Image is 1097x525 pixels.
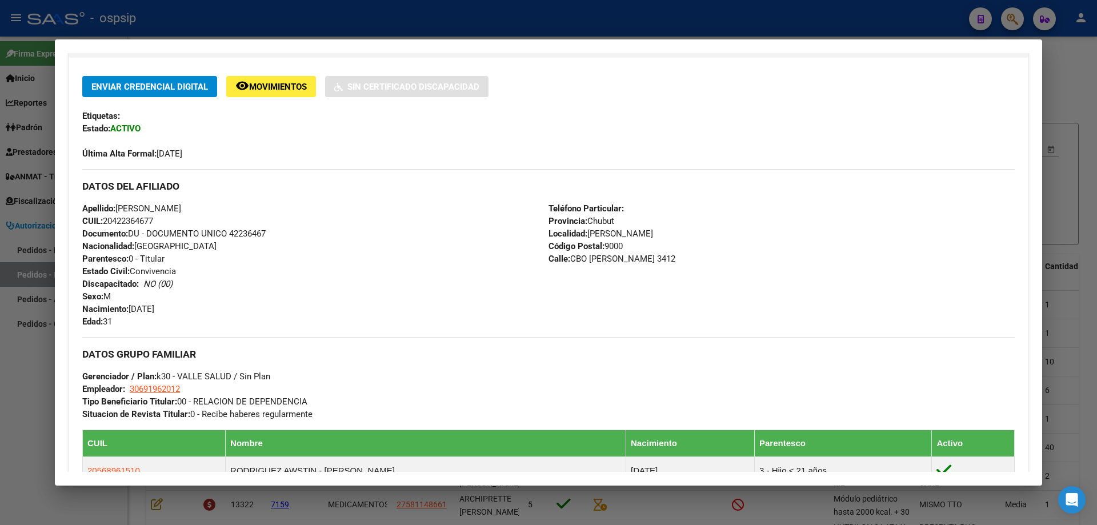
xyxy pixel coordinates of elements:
[82,348,1015,360] h3: DATOS GRUPO FAMILIAR
[82,241,134,251] strong: Nacionalidad:
[249,82,307,92] span: Movimientos
[82,409,190,419] strong: Situacion de Revista Titular:
[82,304,154,314] span: [DATE]
[548,203,624,214] strong: Teléfono Particular:
[548,254,570,264] strong: Calle:
[932,430,1015,457] th: Activo
[755,430,932,457] th: Parentesco
[82,371,270,382] span: k30 - VALLE SALUD / Sin Plan
[82,266,130,276] strong: Estado Civil:
[110,123,141,134] strong: ACTIVO
[548,229,587,239] strong: Localidad:
[755,457,932,485] td: 3 - Hijo < 21 años
[82,316,112,327] span: 31
[548,241,623,251] span: 9000
[130,384,180,394] span: 30691962012
[82,266,176,276] span: Convivencia
[82,409,313,419] span: 0 - Recibe haberes regularmente
[82,254,129,264] strong: Parentesco:
[82,229,128,239] strong: Documento:
[82,304,129,314] strong: Nacimiento:
[82,396,307,407] span: 00 - RELACION DE DEPENDENCIA
[82,203,181,214] span: [PERSON_NAME]
[235,79,249,93] mat-icon: remove_red_eye
[82,149,182,159] span: [DATE]
[325,76,489,97] button: Sin Certificado Discapacidad
[82,216,153,226] span: 20422364677
[226,430,626,457] th: Nombre
[82,76,217,97] button: Enviar Credencial Digital
[82,149,157,159] strong: Última Alta Formal:
[347,82,479,92] span: Sin Certificado Discapacidad
[82,216,103,226] strong: CUIL:
[226,76,316,97] button: Movimientos
[82,291,111,302] span: M
[548,216,587,226] strong: Provincia:
[82,254,165,264] span: 0 - Titular
[82,371,157,382] strong: Gerenciador / Plan:
[548,254,675,264] span: CBO [PERSON_NAME] 3412
[626,430,755,457] th: Nacimiento
[226,457,626,485] td: RODRIGUEZ AWSTIN - [PERSON_NAME]
[1058,486,1086,514] div: Open Intercom Messenger
[82,123,110,134] strong: Estado:
[83,430,226,457] th: CUIL
[143,279,173,289] i: NO (00)
[91,82,208,92] span: Enviar Credencial Digital
[548,241,604,251] strong: Código Postal:
[626,457,755,485] td: [DATE]
[82,316,103,327] strong: Edad:
[82,396,177,407] strong: Tipo Beneficiario Titular:
[82,279,139,289] strong: Discapacitado:
[548,216,614,226] span: Chubut
[82,180,1015,193] h3: DATOS DEL AFILIADO
[82,241,217,251] span: [GEOGRAPHIC_DATA]
[82,384,125,394] strong: Empleador:
[82,203,115,214] strong: Apellido:
[548,229,653,239] span: [PERSON_NAME]
[82,111,120,121] strong: Etiquetas:
[82,229,266,239] span: DU - DOCUMENTO UNICO 42236467
[82,291,103,302] strong: Sexo:
[87,466,140,475] span: 20568961510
